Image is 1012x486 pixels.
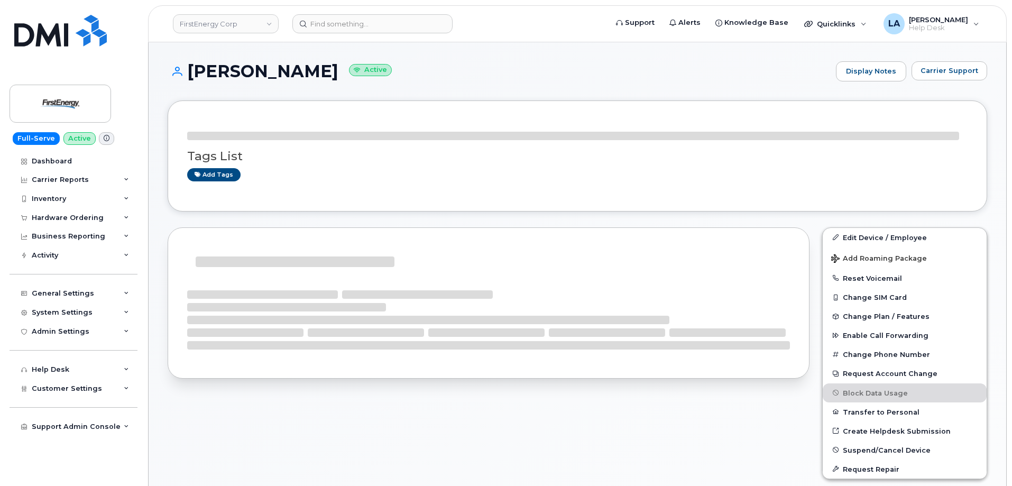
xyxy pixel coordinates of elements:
h1: [PERSON_NAME] [168,62,831,80]
span: Carrier Support [921,66,978,76]
span: Suspend/Cancel Device [843,446,931,454]
button: Request Account Change [823,364,987,383]
a: Add tags [187,168,241,181]
button: Transfer to Personal [823,402,987,421]
button: Add Roaming Package [823,247,987,269]
h3: Tags List [187,150,968,163]
span: Enable Call Forwarding [843,332,928,340]
button: Change Plan / Features [823,307,987,326]
a: Display Notes [836,61,906,81]
button: Request Repair [823,460,987,479]
a: Edit Device / Employee [823,228,987,247]
button: Reset Voicemail [823,269,987,288]
button: Change Phone Number [823,345,987,364]
button: Block Data Usage [823,383,987,402]
small: Active [349,64,392,76]
span: Add Roaming Package [831,254,927,264]
span: Change Plan / Features [843,313,930,320]
button: Carrier Support [912,61,987,80]
button: Change SIM Card [823,288,987,307]
a: Create Helpdesk Submission [823,421,987,441]
button: Enable Call Forwarding [823,326,987,345]
button: Suspend/Cancel Device [823,441,987,460]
